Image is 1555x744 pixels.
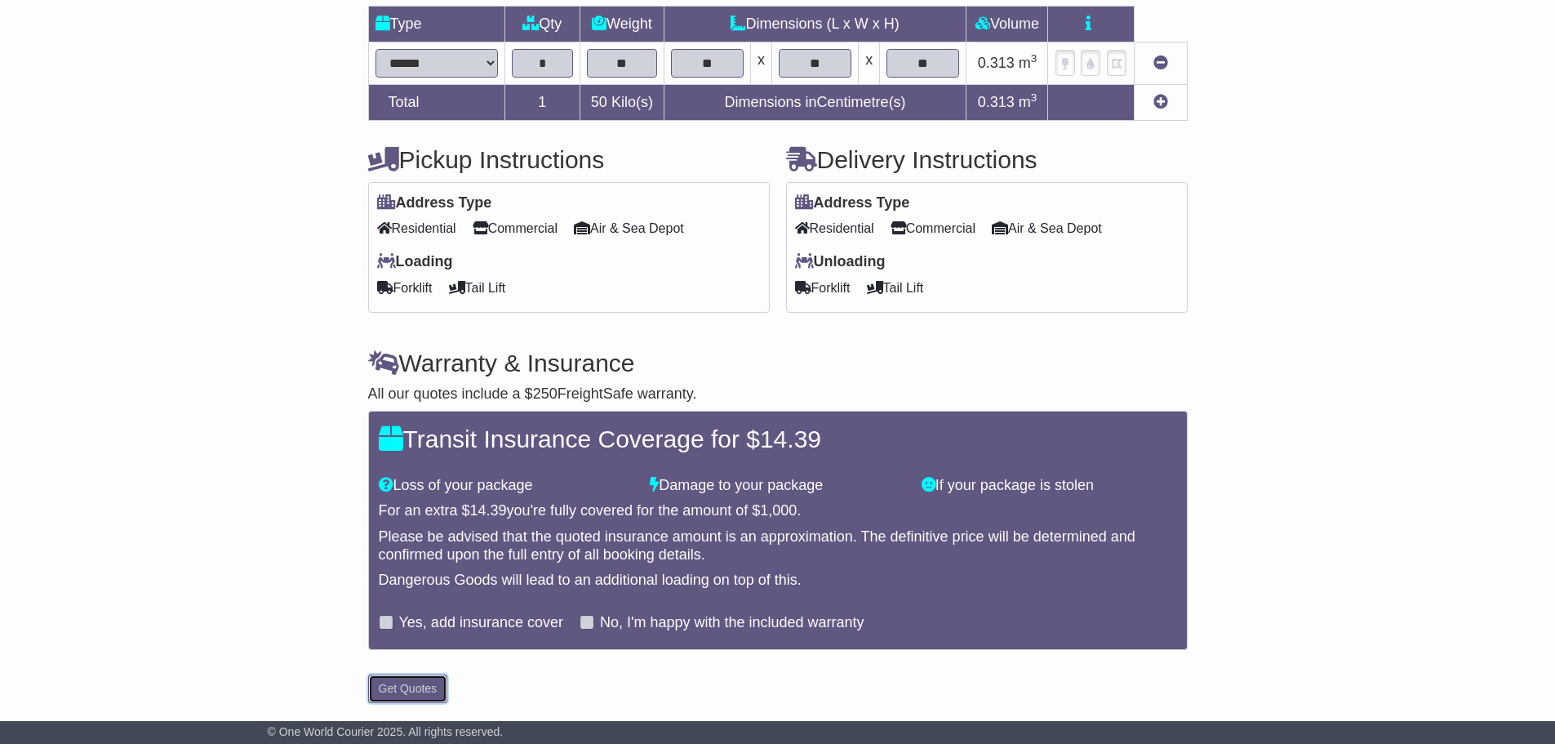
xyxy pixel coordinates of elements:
[533,385,558,402] span: 250
[1153,94,1168,110] a: Add new item
[449,275,506,301] span: Tail Lift
[891,216,975,241] span: Commercial
[368,6,504,42] td: Type
[760,425,821,452] span: 14.39
[368,84,504,120] td: Total
[580,84,664,120] td: Kilo(s)
[992,216,1102,241] span: Air & Sea Depot
[368,350,1188,376] h4: Warranty & Insurance
[978,55,1015,71] span: 0.313
[377,216,456,241] span: Residential
[1031,52,1037,65] sup: 3
[1019,94,1037,110] span: m
[377,253,453,271] label: Loading
[760,502,797,519] span: 1,000
[786,146,1188,173] h4: Delivery Instructions
[795,194,910,212] label: Address Type
[600,614,864,632] label: No, I'm happy with the included warranty
[379,528,1177,564] div: Please be advised that the quoted insurance amount is an approximation. The definitive price will...
[379,502,1177,520] div: For an extra $ you're fully covered for the amount of $ .
[664,84,966,120] td: Dimensions in Centimetre(s)
[913,477,1185,495] div: If your package is stolen
[473,216,558,241] span: Commercial
[368,146,770,173] h4: Pickup Instructions
[795,275,851,301] span: Forklift
[580,6,664,42] td: Weight
[867,275,924,301] span: Tail Lift
[859,42,880,84] td: x
[504,6,580,42] td: Qty
[504,84,580,120] td: 1
[664,6,966,42] td: Dimensions (L x W x H)
[268,725,504,738] span: © One World Courier 2025. All rights reserved.
[1031,91,1037,104] sup: 3
[966,6,1048,42] td: Volume
[795,216,874,241] span: Residential
[379,572,1177,590] div: Dangerous Goods will lead to an additional loading on top of this.
[574,216,684,241] span: Air & Sea Depot
[399,614,563,632] label: Yes, add insurance cover
[368,675,448,703] button: Get Quotes
[642,477,913,495] div: Damage to your package
[750,42,771,84] td: x
[379,425,1177,452] h4: Transit Insurance Coverage for $
[470,502,507,519] span: 14.39
[368,385,1188,403] div: All our quotes include a $ FreightSafe warranty.
[371,477,642,495] div: Loss of your package
[377,194,492,212] label: Address Type
[1153,55,1168,71] a: Remove this item
[1019,55,1037,71] span: m
[978,94,1015,110] span: 0.313
[377,275,433,301] span: Forklift
[795,253,886,271] label: Unloading
[591,94,607,110] span: 50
